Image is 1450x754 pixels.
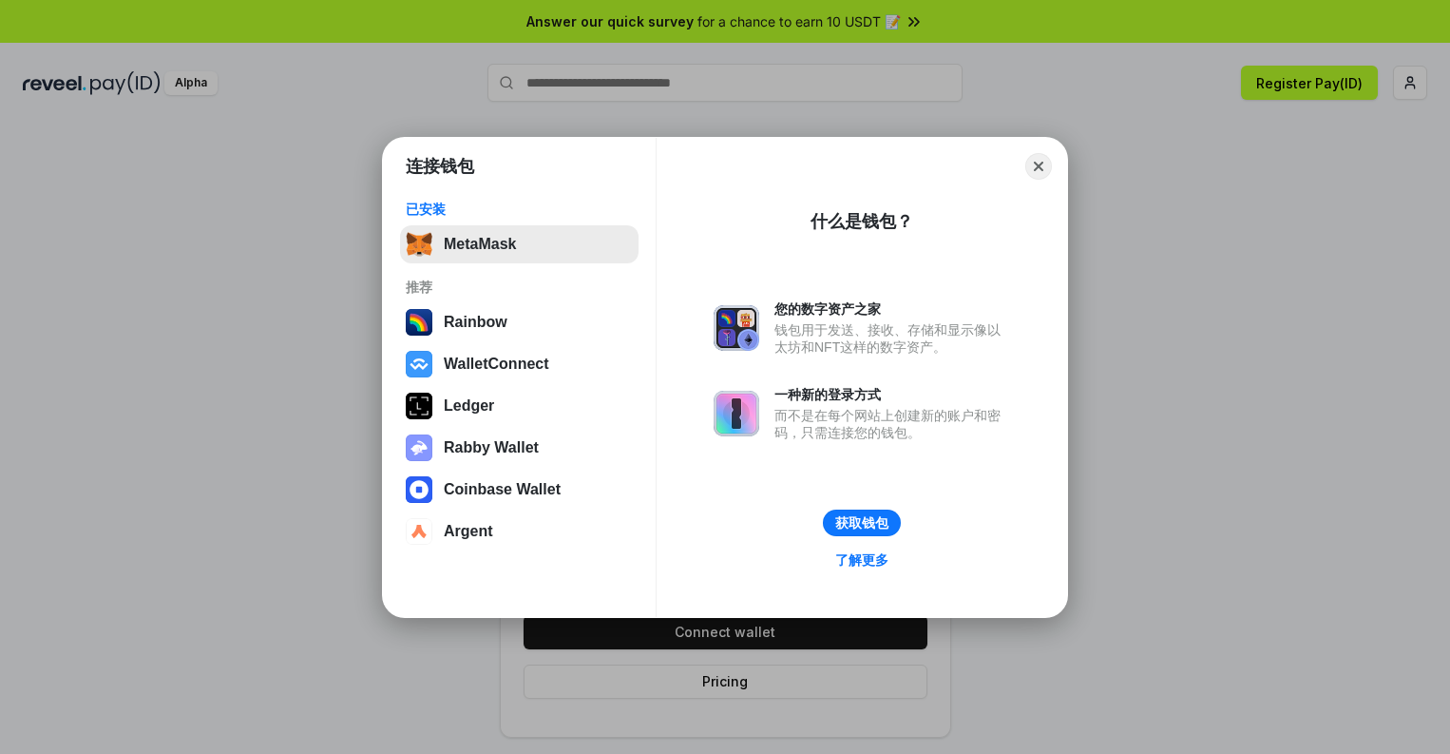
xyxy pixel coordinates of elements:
div: 一种新的登录方式 [774,386,1010,403]
button: MetaMask [400,225,639,263]
div: 什么是钱包？ [811,210,913,233]
img: svg+xml,%3Csvg%20width%3D%2228%22%20height%3D%2228%22%20viewBox%3D%220%200%2028%2028%22%20fill%3D... [406,351,432,377]
div: Ledger [444,397,494,415]
div: Rainbow [444,314,507,331]
button: Coinbase Wallet [400,471,639,509]
div: MetaMask [444,236,516,253]
button: Rabby Wallet [400,429,639,467]
button: 获取钱包 [823,510,901,536]
a: 了解更多 [824,548,900,572]
div: 钱包用于发送、接收、存储和显示像以太坊和NFT这样的数字资产。 [774,321,1010,356]
img: svg+xml,%3Csvg%20xmlns%3D%22http%3A%2F%2Fwww.w3.org%2F2000%2Fsvg%22%20width%3D%2228%22%20height%3... [406,393,432,419]
div: 您的数字资产之家 [774,300,1010,318]
div: 推荐 [406,279,633,296]
button: Argent [400,512,639,551]
img: svg+xml,%3Csvg%20width%3D%2228%22%20height%3D%2228%22%20viewBox%3D%220%200%2028%2028%22%20fill%3D... [406,518,432,545]
img: svg+xml,%3Csvg%20width%3D%2228%22%20height%3D%2228%22%20viewBox%3D%220%200%2028%2028%22%20fill%3D... [406,476,432,503]
div: 而不是在每个网站上创建新的账户和密码，只需连接您的钱包。 [774,407,1010,441]
div: 获取钱包 [835,514,888,532]
img: svg+xml,%3Csvg%20xmlns%3D%22http%3A%2F%2Fwww.w3.org%2F2000%2Fsvg%22%20fill%3D%22none%22%20viewBox... [714,305,759,351]
button: Ledger [400,387,639,425]
div: Rabby Wallet [444,439,539,456]
button: Rainbow [400,303,639,341]
div: Coinbase Wallet [444,481,561,498]
img: svg+xml,%3Csvg%20xmlns%3D%22http%3A%2F%2Fwww.w3.org%2F2000%2Fsvg%22%20fill%3D%22none%22%20viewBox... [714,391,759,436]
h1: 连接钱包 [406,155,474,178]
button: Close [1025,153,1052,180]
div: Argent [444,523,493,540]
button: WalletConnect [400,345,639,383]
div: WalletConnect [444,356,549,373]
img: svg+xml,%3Csvg%20width%3D%22120%22%20height%3D%22120%22%20viewBox%3D%220%200%20120%20120%22%20fil... [406,309,432,336]
img: svg+xml,%3Csvg%20fill%3D%22none%22%20height%3D%2233%22%20viewBox%3D%220%200%2035%2033%22%20width%... [406,231,432,258]
div: 了解更多 [835,551,888,569]
img: svg+xml,%3Csvg%20xmlns%3D%22http%3A%2F%2Fwww.w3.org%2F2000%2Fsvg%22%20fill%3D%22none%22%20viewBox... [406,435,432,461]
div: 已安装 [406,201,633,218]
